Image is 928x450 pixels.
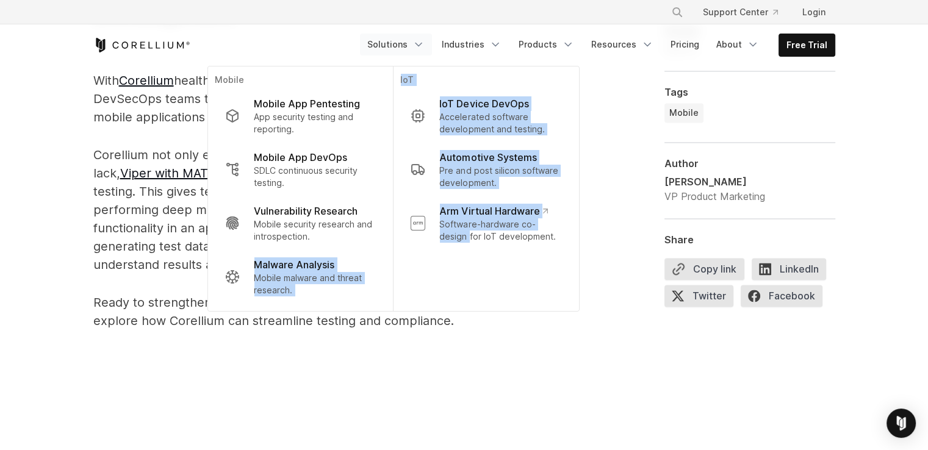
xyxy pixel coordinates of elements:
[779,34,835,56] a: Free Trial
[664,86,835,98] div: Tags
[254,165,375,189] p: SDLC continuous security testing.
[666,1,688,23] button: Search
[254,150,347,165] p: Mobile App DevOps
[664,103,703,123] a: Mobile
[664,285,733,307] span: Twitter
[93,38,190,52] a: Corellium Home
[887,409,916,438] div: Open Intercom Messenger
[439,111,561,135] p: Accelerated software development and testing.
[741,285,830,312] a: Facebook
[664,189,765,204] div: VP Product Marketing
[793,1,835,23] a: Login
[664,234,835,246] div: Share
[360,34,432,55] a: Solutions
[93,71,581,126] p: With healthcare organizations don’t have to make that choice. We enable DevSecOps teams to accele...
[215,196,385,250] a: Vulnerability Research Mobile security research and introspection.
[215,74,385,89] p: Mobile
[400,89,571,143] a: IoT Device DevOps Accelerated software development and testing.
[254,272,375,296] p: Mobile malware and threat research.
[215,89,385,143] a: Mobile App Pentesting App security testing and reporting.
[511,34,581,55] a: Products
[664,258,744,280] button: Copy link
[752,258,833,285] a: LinkedIn
[439,165,561,189] p: Pre and post silicon software development.
[693,1,788,23] a: Support Center
[664,174,765,189] div: [PERSON_NAME]
[119,73,174,88] a: Corellium
[752,258,826,280] span: LinkedIn
[254,111,375,135] p: App security testing and reporting.
[120,166,227,180] a: Viper with MATRIX
[741,285,822,307] span: Facebook
[656,1,835,23] div: Navigation Menu
[93,293,581,330] p: Ready to strengthen your mobile app security? with our team to explore how Corellium can streamli...
[93,146,581,274] p: Corellium not only enables the scalability and jailbreak options that physical devices lack, also...
[663,34,707,55] a: Pricing
[664,157,835,170] div: Author
[439,96,528,111] p: IoT Device DevOps
[709,34,766,55] a: About
[215,250,385,304] a: Malware Analysis Mobile malware and threat research.
[254,204,358,218] p: Vulnerability Research
[669,107,699,119] span: Mobile
[400,196,571,250] a: Arm Virtual Hardware Software-hardware co-design for IoT development.
[664,285,741,312] a: Twitter
[254,218,375,243] p: Mobile security research and introspection.
[584,34,661,55] a: Resources
[439,150,536,165] p: Automotive Systems
[215,143,385,196] a: Mobile App DevOps SDLC continuous security testing.
[400,143,571,196] a: Automotive Systems Pre and post silicon software development.
[254,257,334,272] p: Malware Analysis
[439,218,561,243] p: Software-hardware co-design for IoT development.
[254,96,360,111] p: Mobile App Pentesting
[400,74,571,89] p: IoT
[360,34,835,57] div: Navigation Menu
[434,34,509,55] a: Industries
[439,204,547,218] p: Arm Virtual Hardware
